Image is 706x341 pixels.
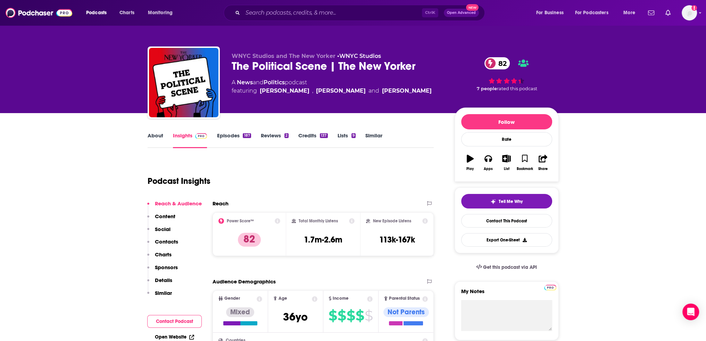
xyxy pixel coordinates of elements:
h2: Reach [213,200,229,207]
a: Pro website [544,284,556,290]
button: open menu [618,7,644,18]
h2: Audience Demographics [213,278,276,285]
span: New [466,4,479,11]
button: open menu [143,7,182,18]
div: 187 [243,133,251,138]
a: Reviews2 [261,132,289,148]
a: Similar [365,132,382,148]
a: InsightsPodchaser Pro [173,132,207,148]
div: Mixed [226,307,254,317]
a: Susan Glasser [382,87,432,95]
img: Podchaser Pro [544,285,556,290]
button: Social [147,226,171,239]
h2: Power Score™ [227,219,254,223]
span: Tell Me Why [499,199,523,204]
span: For Business [536,8,564,18]
button: Show profile menu [682,5,697,20]
span: Logged in as tessvanden [682,5,697,20]
span: More [623,8,635,18]
span: For Podcasters [575,8,608,18]
h3: 113k-167k [379,235,415,245]
button: Export One-Sheet [461,233,552,247]
a: Contact This Podcast [461,214,552,228]
div: Play [466,167,474,171]
div: 82 7 peoplerated this podcast [455,53,559,96]
img: Podchaser Pro [195,133,207,139]
label: My Notes [461,288,552,300]
span: Age [278,296,287,301]
p: Social [155,226,171,232]
div: Bookmark [516,167,533,171]
span: 7 people [477,86,497,91]
span: 82 [491,57,510,69]
button: Sponsors [147,264,178,277]
span: $ [329,310,337,321]
span: , [312,87,313,95]
h3: 1.7m-2.6m [304,235,342,245]
div: 9 [351,133,356,138]
button: Apps [479,150,497,175]
span: Ctrl K [422,8,438,17]
button: Bookmark [516,150,534,175]
span: Income [333,296,349,301]
img: User Profile [682,5,697,20]
button: Open AdvancedNew [444,9,479,17]
span: rated this podcast [497,86,537,91]
button: Contacts [147,238,178,251]
button: Charts [147,251,172,264]
div: 137 [320,133,327,138]
h2: New Episode Listens [373,219,411,223]
span: Parental Status [389,296,420,301]
span: Charts [119,8,134,18]
button: Play [461,150,479,175]
div: List [504,167,509,171]
span: Get this podcast via API [483,264,537,270]
img: The Political Scene | The New Yorker [149,48,218,117]
a: Episodes187 [217,132,251,148]
span: $ [356,310,364,321]
span: $ [338,310,346,321]
p: Sponsors [155,264,178,271]
img: tell me why sparkle [490,199,496,204]
span: Open Advanced [447,11,476,15]
button: open menu [81,7,116,18]
a: Open Website [155,334,194,340]
a: 82 [484,57,510,69]
p: Contacts [155,238,178,245]
div: Rate [461,132,552,146]
p: Details [155,277,172,283]
a: Charts [115,7,139,18]
div: A podcast [232,78,432,95]
span: and [368,87,379,95]
svg: Add a profile image [691,5,697,11]
a: Lists9 [338,132,356,148]
button: open menu [531,7,572,18]
a: Show notifications dropdown [645,7,657,19]
a: Politics [264,79,285,86]
a: About [148,132,163,148]
button: Follow [461,114,552,129]
a: WNYC Studios [339,53,381,59]
span: 36 yo [283,310,308,324]
div: [PERSON_NAME] [260,87,309,95]
img: Podchaser - Follow, Share and Rate Podcasts [6,6,72,19]
button: Share [534,150,552,175]
h2: Total Monthly Listens [299,219,338,223]
span: Gender [224,296,240,301]
span: Podcasts [86,8,107,18]
a: Get this podcast via API [471,259,543,276]
button: Contact Podcast [147,315,202,328]
div: Search podcasts, credits, & more... [230,5,491,21]
button: Similar [147,290,172,302]
div: [PERSON_NAME] [316,87,366,95]
p: Charts [155,251,172,258]
div: Not Parents [383,307,429,317]
p: Similar [155,290,172,296]
input: Search podcasts, credits, & more... [243,7,422,18]
span: and [253,79,264,86]
span: $ [365,310,373,321]
div: Open Intercom Messenger [682,304,699,320]
button: List [497,150,515,175]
